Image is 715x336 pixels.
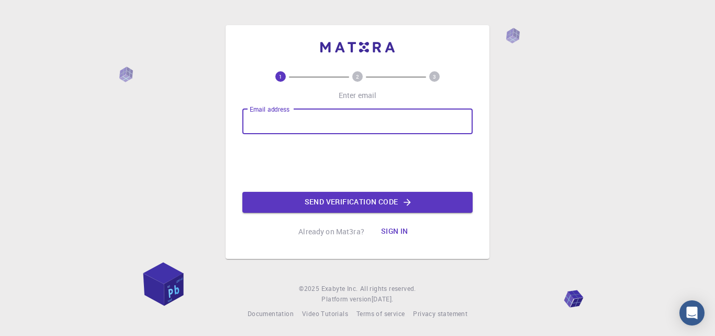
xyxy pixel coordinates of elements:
[356,309,405,319] a: Terms of service
[372,295,394,303] span: [DATE] .
[321,284,358,292] span: Exabyte Inc.
[302,309,348,318] span: Video Tutorials
[321,294,371,305] span: Platform version
[360,284,416,294] span: All rights reserved.
[356,309,405,318] span: Terms of service
[679,300,705,326] div: Open Intercom Messenger
[279,73,282,80] text: 1
[298,226,364,237] p: Already on Mat3ra?
[278,143,437,183] iframe: reCAPTCHA
[433,73,436,80] text: 3
[250,105,289,114] label: Email address
[339,90,377,101] p: Enter email
[302,309,348,319] a: Video Tutorials
[248,309,294,318] span: Documentation
[321,284,358,294] a: Exabyte Inc.
[356,73,359,80] text: 2
[413,309,467,319] a: Privacy statement
[248,309,294,319] a: Documentation
[372,294,394,305] a: [DATE].
[299,284,321,294] span: © 2025
[242,192,473,213] button: Send verification code
[413,309,467,318] span: Privacy statement
[373,221,417,242] button: Sign in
